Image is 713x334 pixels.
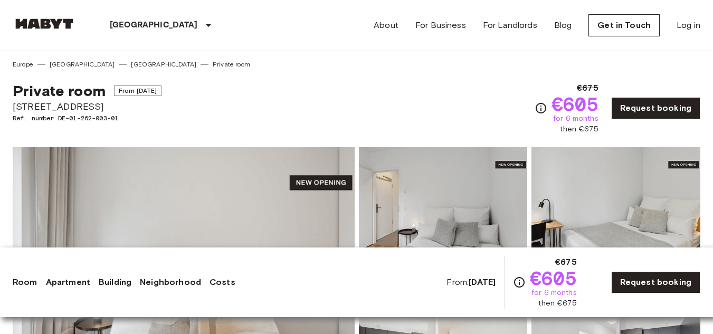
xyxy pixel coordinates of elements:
span: €605 [530,269,577,288]
a: Log in [677,19,700,32]
svg: Check cost overview for full price breakdown. Please note that discounts apply to new joiners onl... [513,276,526,289]
span: for 6 months [531,288,577,298]
span: €605 [552,94,598,113]
span: [STREET_ADDRESS] [13,100,161,113]
img: Picture of unit DE-01-262-003-01 [359,147,528,285]
span: for 6 months [553,113,598,124]
span: €675 [555,256,577,269]
a: Request booking [611,271,700,293]
p: [GEOGRAPHIC_DATA] [110,19,198,32]
span: From [DATE] [114,85,162,96]
a: Private room [213,60,250,69]
span: €675 [577,82,598,94]
a: Neighborhood [140,276,201,289]
a: For Landlords [483,19,537,32]
a: Building [99,276,131,289]
a: Costs [210,276,235,289]
svg: Check cost overview for full price breakdown. Please note that discounts apply to new joiners onl... [535,102,547,114]
a: Apartment [46,276,90,289]
a: [GEOGRAPHIC_DATA] [131,60,196,69]
span: then €675 [538,298,576,309]
span: Private room [13,82,106,100]
a: About [374,19,398,32]
img: Picture of unit DE-01-262-003-01 [531,147,700,285]
a: Europe [13,60,33,69]
a: Get in Touch [588,14,660,36]
img: Habyt [13,18,76,29]
a: Blog [554,19,572,32]
a: For Business [415,19,466,32]
span: Ref. number DE-01-262-003-01 [13,113,161,123]
a: Room [13,276,37,289]
span: From: [446,276,496,288]
a: Request booking [611,97,700,119]
b: [DATE] [469,277,496,287]
a: [GEOGRAPHIC_DATA] [50,60,115,69]
span: then €675 [560,124,598,135]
